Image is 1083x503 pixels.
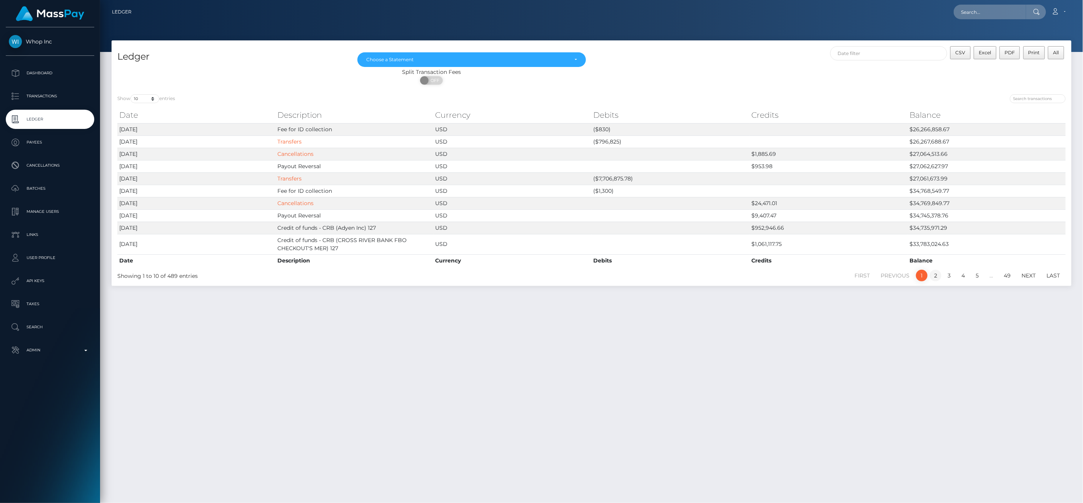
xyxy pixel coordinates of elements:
span: OFF [424,76,444,85]
a: Ledger [112,4,132,20]
a: 2 [930,270,941,281]
td: Credit of funds - CRB (CROSS RIVER BANK FBO CHECKOUT'S MER) 127 [275,234,434,254]
a: Search [6,318,94,337]
th: Credits [749,254,908,267]
td: [DATE] [117,123,275,135]
img: Whop Inc [9,35,22,48]
span: Whop Inc [6,38,94,45]
p: API Keys [9,275,91,287]
a: Taxes [6,294,94,314]
td: $34,735,971.29 [908,222,1066,234]
td: USD [434,160,592,172]
a: 49 [1000,270,1015,281]
td: Payout Reversal [275,209,434,222]
td: USD [434,222,592,234]
td: ($796,825) [591,135,749,148]
div: Split Transaction Fees [112,68,751,76]
span: CSV [956,50,966,55]
input: Search transactions [1010,94,1066,103]
a: Links [6,225,94,244]
a: 3 [944,270,955,281]
p: Manage Users [9,206,91,217]
td: USD [434,135,592,148]
input: Search... [954,5,1026,19]
span: Excel [979,50,991,55]
td: Credit of funds - CRB (Adyen Inc) 127 [275,222,434,234]
div: Showing 1 to 10 of 489 entries [117,269,506,280]
td: [DATE] [117,234,275,254]
button: All [1048,46,1064,59]
td: USD [434,209,592,222]
a: Cancellations [6,156,94,175]
td: $9,407.47 [749,209,908,222]
td: $1,885.69 [749,148,908,160]
a: Dashboard [6,64,94,83]
p: Dashboard [9,67,91,79]
h4: Ledger [117,50,346,64]
td: Payout Reversal [275,160,434,172]
td: USD [434,148,592,160]
td: ($7,706,875.78) [591,172,749,185]
td: ($830) [591,123,749,135]
td: [DATE] [117,148,275,160]
a: User Profile [6,248,94,267]
td: $26,266,858.67 [908,123,1066,135]
p: Ledger [9,114,91,125]
a: 4 [958,270,970,281]
td: USD [434,197,592,209]
a: Payees [6,133,94,152]
button: Print [1023,46,1045,59]
p: Transactions [9,90,91,102]
a: Last [1043,270,1065,281]
p: User Profile [9,252,91,264]
td: [DATE] [117,135,275,148]
td: Fee for ID collection [275,123,434,135]
a: Transfers [277,175,302,182]
input: Date filter [830,46,947,60]
td: [DATE] [117,197,275,209]
button: CSV [950,46,971,59]
th: Description [275,254,434,267]
p: Payees [9,137,91,148]
span: Print [1028,50,1040,55]
td: USD [434,123,592,135]
a: Transfers [277,138,302,145]
a: Manage Users [6,202,94,221]
th: Currency [434,107,592,123]
td: USD [434,185,592,197]
td: [DATE] [117,160,275,172]
p: Batches [9,183,91,194]
th: Date [117,107,275,123]
td: [DATE] [117,185,275,197]
a: 5 [972,270,983,281]
td: $27,064,513.66 [908,148,1066,160]
td: ($1,300) [591,185,749,197]
span: All [1053,50,1059,55]
td: [DATE] [117,222,275,234]
span: PDF [1005,50,1015,55]
p: Links [9,229,91,241]
th: Date [117,254,275,267]
td: [DATE] [117,172,275,185]
a: Transactions [6,87,94,106]
td: USD [434,172,592,185]
td: Fee for ID collection [275,185,434,197]
a: Cancellations [277,150,314,157]
p: Admin [9,344,91,356]
td: USD [434,234,592,254]
a: API Keys [6,271,94,291]
a: 1 [916,270,928,281]
button: Choose a Statement [357,52,586,67]
td: $24,471.01 [749,197,908,209]
td: $34,768,549.77 [908,185,1066,197]
td: $27,061,673.99 [908,172,1066,185]
td: $26,267,688.67 [908,135,1066,148]
td: $27,062,627.97 [908,160,1066,172]
td: $34,745,378.76 [908,209,1066,222]
a: Admin [6,341,94,360]
th: Credits [749,107,908,123]
p: Taxes [9,298,91,310]
a: Next [1018,270,1040,281]
button: Excel [974,46,996,59]
p: Cancellations [9,160,91,171]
